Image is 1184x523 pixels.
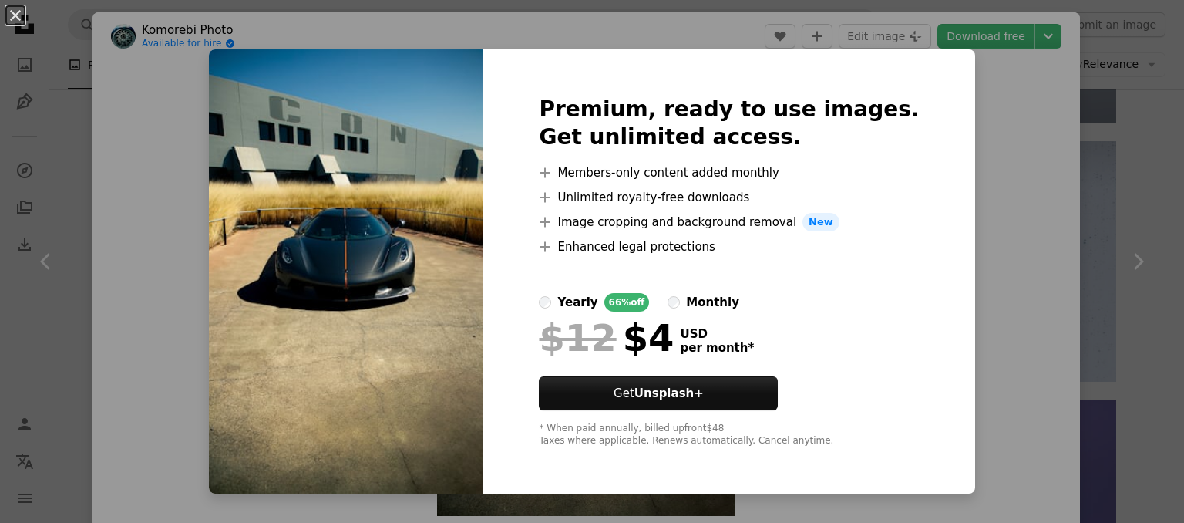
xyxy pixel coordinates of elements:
img: photo-1724091663890-d84c2abfb28b [209,49,483,494]
span: $12 [539,318,616,358]
div: yearly [557,293,597,312]
div: * When paid annually, billed upfront $48 Taxes where applicable. Renews automatically. Cancel any... [539,423,919,447]
li: Unlimited royalty-free downloads [539,188,919,207]
li: Image cropping and background removal [539,213,919,231]
span: per month * [680,341,754,355]
h2: Premium, ready to use images. Get unlimited access. [539,96,919,151]
li: Members-only content added monthly [539,164,919,182]
button: GetUnsplash+ [539,376,778,410]
strong: Unsplash+ [634,386,704,400]
div: monthly [686,293,739,312]
span: USD [680,327,754,341]
div: 66% off [604,293,650,312]
span: New [802,213,839,231]
input: monthly [668,296,680,309]
li: Enhanced legal protections [539,238,919,256]
input: yearly66%off [539,296,551,309]
div: $4 [539,318,674,358]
